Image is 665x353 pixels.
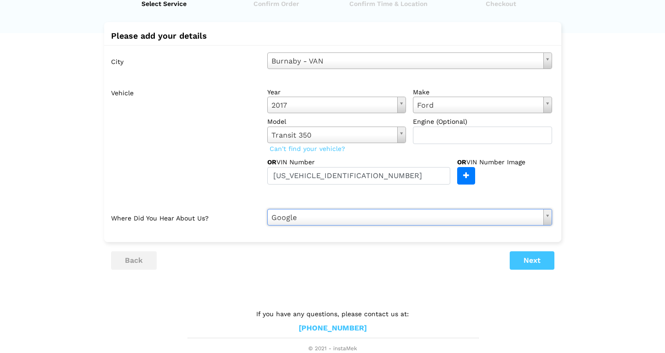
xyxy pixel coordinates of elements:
label: make [413,87,552,97]
span: Burnaby - VAN [271,55,540,67]
span: Can't find your vehicle? [267,143,347,155]
a: [PHONE_NUMBER] [299,324,367,333]
a: Ford [413,97,552,113]
button: Next [510,251,554,270]
span: © 2021 - instaMek [188,345,478,353]
a: Google [267,209,552,226]
label: year [267,87,406,97]
label: Engine (Optional) [413,117,552,126]
button: back [111,251,157,270]
label: VIN Number [267,157,343,167]
a: 2017 [267,97,406,113]
label: VIN Number Image [457,157,545,167]
span: Google [271,212,540,224]
span: Transit 350 [271,129,394,141]
span: Ford [417,99,540,111]
a: Burnaby - VAN [267,52,552,69]
p: If you have any questions, please contact us at: [188,309,478,319]
a: Transit 350 [267,127,406,143]
span: 2017 [271,99,394,111]
strong: OR [267,158,277,166]
label: Where did you hear about us? [111,209,260,226]
strong: OR [457,158,466,166]
label: Vehicle [111,84,260,185]
label: model [267,117,406,126]
h2: Please add your details [111,31,554,41]
label: City [111,52,260,69]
